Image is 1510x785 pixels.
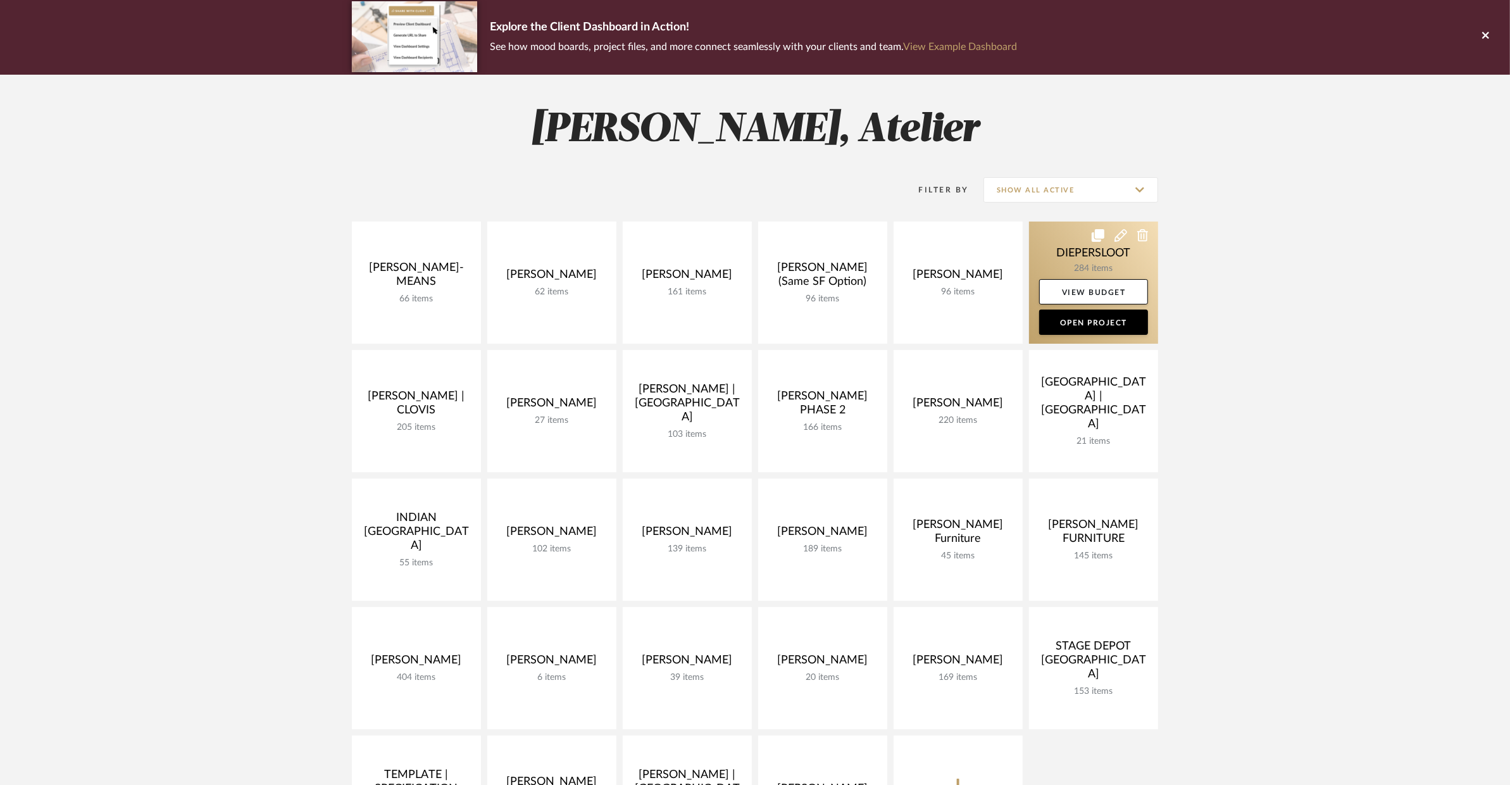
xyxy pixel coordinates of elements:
div: 103 items [633,429,742,440]
div: [PERSON_NAME] [497,653,606,672]
div: [GEOGRAPHIC_DATA] | [GEOGRAPHIC_DATA] [1039,375,1148,436]
div: 55 items [362,558,471,568]
div: 220 items [904,415,1013,426]
div: [PERSON_NAME] [633,525,742,544]
div: 6 items [497,672,606,683]
div: STAGE DEPOT [GEOGRAPHIC_DATA] [1039,639,1148,686]
div: 96 items [904,287,1013,298]
div: 205 items [362,422,471,433]
a: View Budget [1039,279,1148,305]
div: 145 items [1039,551,1148,562]
div: 21 items [1039,436,1148,447]
div: [PERSON_NAME] [904,653,1013,672]
div: Filter By [902,184,969,196]
div: 96 items [768,294,877,305]
div: [PERSON_NAME] [362,653,471,672]
div: [PERSON_NAME] | [GEOGRAPHIC_DATA] [633,382,742,429]
div: 139 items [633,544,742,555]
a: Open Project [1039,310,1148,335]
div: [PERSON_NAME] [904,396,1013,415]
div: 189 items [768,544,877,555]
div: [PERSON_NAME] FURNITURE [1039,518,1148,551]
h2: [PERSON_NAME], Atelier [299,106,1211,154]
div: [PERSON_NAME]-MEANS [362,261,471,294]
div: 27 items [497,415,606,426]
div: [PERSON_NAME] [497,525,606,544]
div: 45 items [904,551,1013,562]
div: 66 items [362,294,471,305]
div: [PERSON_NAME] PHASE 2 [768,389,877,422]
div: 20 items [768,672,877,683]
div: 153 items [1039,686,1148,697]
div: [PERSON_NAME] [768,525,877,544]
a: View Example Dashboard [903,42,1017,52]
div: [PERSON_NAME] [497,396,606,415]
p: See how mood boards, project files, and more connect seamlessly with your clients and team. [490,38,1017,56]
div: INDIAN [GEOGRAPHIC_DATA] [362,511,471,558]
div: 404 items [362,672,471,683]
div: 102 items [497,544,606,555]
div: [PERSON_NAME] | CLOVIS [362,389,471,422]
div: [PERSON_NAME] [768,653,877,672]
div: [PERSON_NAME] [497,268,606,287]
div: [PERSON_NAME] [633,268,742,287]
div: [PERSON_NAME] (Same SF Option) [768,261,877,294]
div: [PERSON_NAME] [633,653,742,672]
p: Explore the Client Dashboard in Action! [490,18,1017,38]
div: 161 items [633,287,742,298]
div: [PERSON_NAME] Furniture [904,518,1013,551]
div: 39 items [633,672,742,683]
div: 166 items [768,422,877,433]
div: 62 items [497,287,606,298]
div: 169 items [904,672,1013,683]
div: [PERSON_NAME] [904,268,1013,287]
img: d5d033c5-7b12-40c2-a960-1ecee1989c38.png [352,1,477,72]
